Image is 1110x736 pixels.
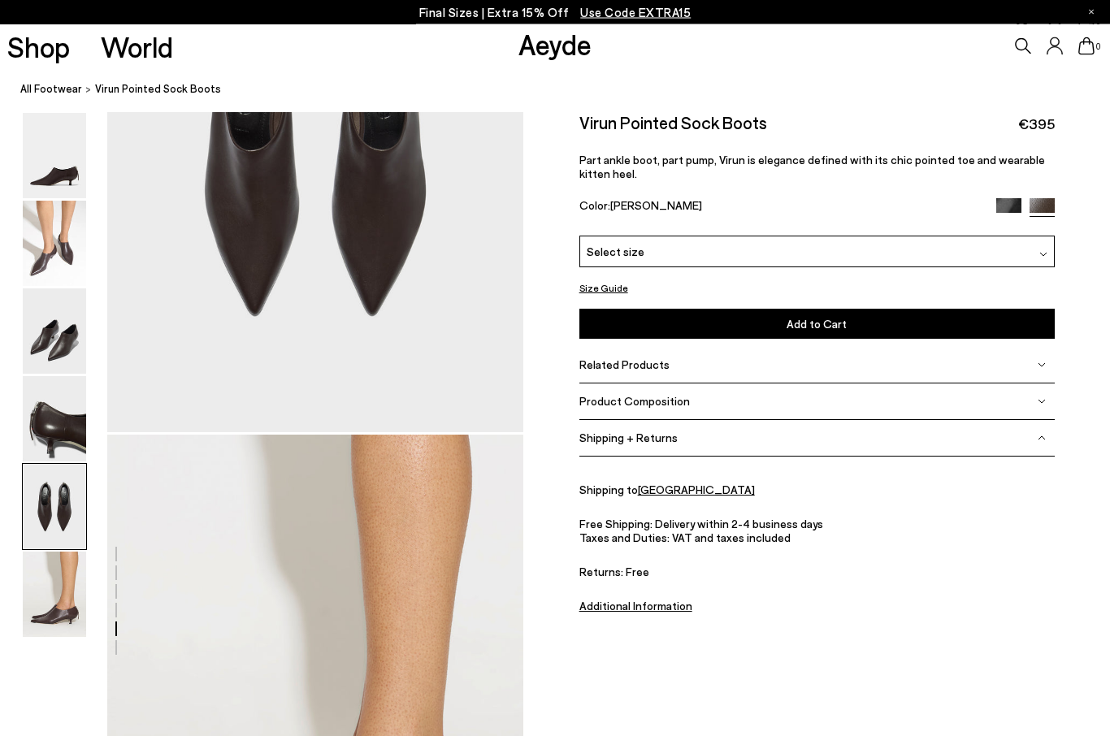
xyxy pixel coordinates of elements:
a: World [101,32,173,61]
a: [GEOGRAPHIC_DATA] [638,483,755,497]
img: svg%3E [1038,398,1046,406]
img: svg%3E [1038,435,1046,443]
a: All Footwear [20,81,82,98]
span: €395 [1018,115,1055,135]
p: Final Sizes | Extra 15% Off [419,2,692,23]
span: Add to Cart [787,318,847,331]
div: Free Shipping: Delivery within 2-4 business days Taxes and Duties: VAT and taxes included [579,517,1055,579]
span: Related Products [579,358,670,372]
img: Virun Pointed Sock Boots - Image 6 [23,552,86,638]
span: 0 [1095,42,1103,51]
span: Select size [587,244,644,261]
span: Navigate to /collections/ss25-final-sizes [580,5,691,19]
button: Size Guide [579,279,628,299]
span: [PERSON_NAME] [610,199,702,213]
div: Color: [579,199,982,218]
img: Virun Pointed Sock Boots - Image 1 [23,114,86,199]
a: Additional Information [579,600,692,613]
span: Returns: Free [579,565,1055,579]
h2: Virun Pointed Sock Boots [579,113,767,133]
a: 0 [1078,37,1095,55]
img: svg%3E [1038,362,1046,370]
a: Shop [7,32,70,61]
img: Virun Pointed Sock Boots - Image 2 [23,201,86,287]
div: Shipping to [579,483,1055,497]
p: Part ankle boot, part pump, Virun is elegance defined with its chic pointed toe and wearable kitt... [579,154,1055,181]
img: Virun Pointed Sock Boots - Image 4 [23,377,86,462]
a: Aeyde [518,27,592,61]
span: Shipping + Returns [579,431,678,445]
nav: breadcrumb [20,68,1110,113]
img: Virun Pointed Sock Boots - Image 3 [23,289,86,374]
button: Add to Cart [579,310,1055,340]
img: Virun Pointed Sock Boots - Image 5 [23,465,86,550]
span: Virun Pointed Sock Boots [95,81,221,98]
img: svg%3E [1039,251,1047,259]
span: Product Composition [579,395,690,409]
